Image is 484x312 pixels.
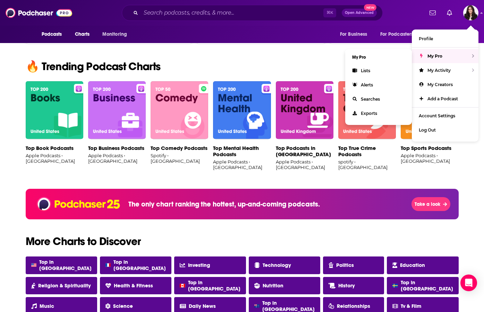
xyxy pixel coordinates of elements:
button: Take a look [411,197,450,211]
a: Top in [GEOGRAPHIC_DATA] [26,256,97,274]
span: My Pro [427,53,442,59]
a: banner-Top Mental Health PodcastsTop Mental Health PodcastsApple Podcasts • [GEOGRAPHIC_DATA] [213,81,271,172]
span: Logged in as RebeccaShapiro [463,5,478,20]
span: Monitoring [102,29,127,39]
p: spotify • [GEOGRAPHIC_DATA] [338,159,396,170]
a: My Creators [412,77,478,92]
span: Science [113,303,133,309]
span: Education [400,262,425,268]
a: Politics [323,256,384,274]
span: ⌘ K [323,8,336,17]
a: Show notifications dropdown [427,7,439,19]
a: banner-Top Podcasts in United KingdomTop Podcasts in [GEOGRAPHIC_DATA]Apple Podcasts • [GEOGRAPHI... [276,81,333,172]
img: banner-Top Business Podcasts [88,81,146,140]
span: For Business [340,29,367,39]
a: Profile [412,32,478,46]
span: Music [40,303,54,309]
p: Apple Podcasts • [GEOGRAPHIC_DATA] [401,153,458,164]
p: The only chart ranking the hottest, up-and-coming podcasts. [128,200,320,209]
a: Investing [174,256,246,274]
p: Top True Crime Podcasts [338,145,396,158]
p: Top Mental Health Podcasts [213,145,271,158]
span: Daily News [189,303,216,309]
img: User Profile [463,5,478,20]
h2: More Charts to Discover [20,236,464,247]
img: banner-Top Podcasts in United Kingdom [276,81,333,140]
h2: 🔥 Trending Podcast Charts [20,61,464,72]
span: History [338,283,355,289]
button: open menu [376,28,424,41]
img: banner-Top True Crime Podcasts [338,81,396,140]
a: Top in [GEOGRAPHIC_DATA] [387,277,458,295]
span: Top in [GEOGRAPHIC_DATA] [113,259,166,271]
a: Show notifications dropdown [444,7,455,19]
span: Add a Podcast [427,96,458,101]
a: Religion & Spirituality [26,277,97,295]
span: Log Out [419,127,436,133]
span: Profile [419,36,433,41]
span: Nutrition [263,283,283,289]
button: Show profile menu [463,5,478,20]
span: Relationships [337,303,370,309]
span: Technology [263,262,291,268]
a: banner-Top Sports PodcastsTop Sports PodcastsApple Podcasts • [GEOGRAPHIC_DATA] [401,81,458,172]
p: Spotify • [GEOGRAPHIC_DATA] [151,153,208,164]
p: Apple Podcasts • [GEOGRAPHIC_DATA] [276,159,333,170]
p: Apple Podcasts • [GEOGRAPHIC_DATA] [88,153,146,164]
p: Top Comedy Podcasts [151,145,208,151]
span: For Podcasters [380,29,414,39]
p: Top Sports Podcasts [401,145,458,151]
span: Tv & Film [401,303,421,309]
ul: Show profile menu [412,29,478,142]
a: Top in [GEOGRAPHIC_DATA] [174,277,246,295]
div: Search podcasts, credits, & more... [122,5,383,21]
a: Charts [70,28,94,41]
button: open menu [335,28,376,41]
a: Technology [249,256,320,274]
p: Top Business Podcasts [88,145,146,151]
span: Charts [75,29,90,39]
input: Search podcasts, credits, & more... [141,7,323,18]
span: Top in [GEOGRAPHIC_DATA] [401,279,453,292]
a: Health & Fitness [100,277,171,295]
a: banner-Top Book PodcastsTop Book PodcastsApple Podcasts • [GEOGRAPHIC_DATA] [26,81,83,172]
span: Politics [336,262,354,268]
a: banner-Top Comedy PodcastsTop Comedy PodcastsSpotify • [GEOGRAPHIC_DATA] [151,81,208,172]
div: Open Intercom Messenger [460,275,477,291]
p: Top Book Podcasts [26,145,83,151]
a: Account Settings [412,109,478,123]
img: Podchaser - Follow, Share and Rate Podcasts [6,6,72,19]
span: Religion & Spirituality [38,283,91,289]
a: Add a Podcast [412,92,478,106]
p: Apple Podcasts • [GEOGRAPHIC_DATA] [213,159,271,170]
span: Podcasts [42,29,62,39]
span: Open Advanced [345,11,374,15]
span: New [364,4,376,11]
img: banner-Top Comedy Podcasts [151,81,208,140]
span: My Activity [427,68,451,73]
button: Open AdvancedNew [342,9,377,17]
a: banner-Top Business PodcastsTop Business PodcastsApple Podcasts • [GEOGRAPHIC_DATA] [88,81,146,172]
a: banner-Top True Crime PodcastsTop True Crime Podcastsspotify • [GEOGRAPHIC_DATA] [338,81,396,172]
span: Take a look [415,201,440,207]
span: Health & Fitness [114,283,153,289]
button: open menu [37,28,71,41]
a: History [323,277,384,295]
span: Account Settings [419,113,455,118]
p: Apple Podcasts • [GEOGRAPHIC_DATA] [26,153,83,164]
span: Top in [GEOGRAPHIC_DATA] [188,279,240,292]
span: My Creators [427,82,453,87]
a: Education [387,256,458,274]
img: banner-Top Mental Health Podcasts [213,81,271,140]
a: Top in [GEOGRAPHIC_DATA] [100,256,171,274]
button: open menu [97,28,136,41]
img: banner-Top Book Podcasts [26,81,83,140]
span: Investing [188,262,210,268]
span: Top in [GEOGRAPHIC_DATA] [39,259,92,271]
a: Nutrition [249,277,320,295]
p: Top Podcasts in [GEOGRAPHIC_DATA] [276,145,333,158]
button: open menu [422,28,447,41]
img: Podchaser 25 banner [37,196,120,212]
